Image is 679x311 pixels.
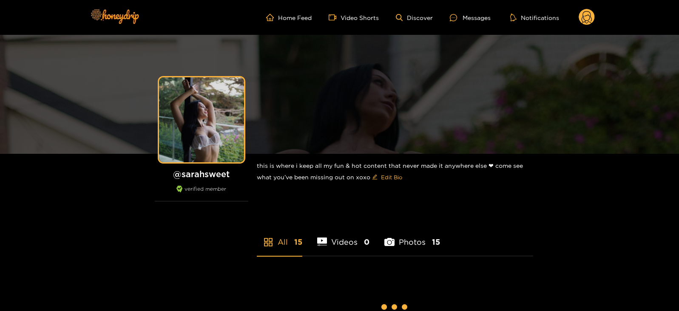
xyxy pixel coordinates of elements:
span: home [266,14,278,21]
div: Messages [450,13,491,23]
div: this is where i keep all my fun & hot content that never made it anywhere else ❤︎︎ come see what ... [257,154,533,191]
button: editEdit Bio [370,170,404,184]
div: verified member [155,186,248,201]
button: Notifications [508,13,562,22]
li: Photos [384,218,440,256]
a: Discover [396,14,433,21]
span: 15 [294,237,302,247]
a: Video Shorts [329,14,379,21]
h1: @ sarahsweet [155,169,248,179]
span: video-camera [329,14,341,21]
li: Videos [317,218,370,256]
span: 15 [432,237,440,247]
li: All [257,218,302,256]
span: appstore [263,237,273,247]
a: Home Feed [266,14,312,21]
span: edit [372,174,378,181]
span: Edit Bio [381,173,402,181]
span: 0 [364,237,369,247]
